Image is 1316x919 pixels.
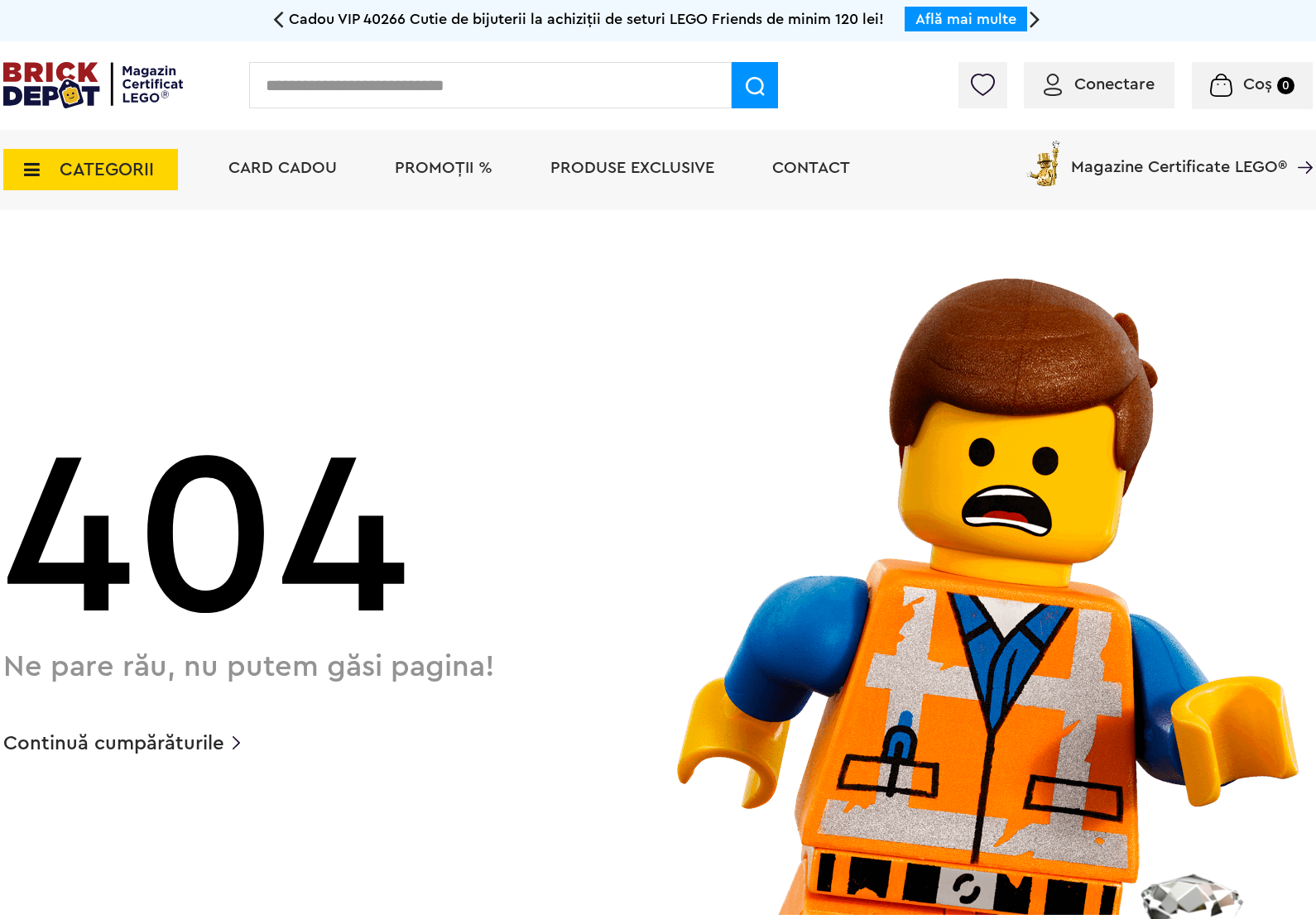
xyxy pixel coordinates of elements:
span: Conectare [1074,76,1155,93]
a: Continuă cumpărăturile [3,734,240,754]
a: Află mai multe [915,12,1016,26]
a: Contact [772,160,850,176]
a: Magazine Certificate LEGO® [1287,137,1313,154]
span: Magazine Certificate LEGO® [1071,137,1287,175]
a: PROMOȚII % [395,160,492,176]
a: Conectare [1044,76,1155,93]
small: 0 [1277,77,1294,94]
span: CATEGORII [60,160,154,179]
p: Ne pare rău, nu putem găsi pagina! [3,655,658,678]
a: Card Cadou [228,160,337,176]
a: Produse exclusive [550,160,714,176]
span: Cadou VIP 40266 Cutie de bijuterii la achiziții de seturi LEGO Friends de minim 120 lei! [289,12,884,26]
h1: 404 [3,424,658,655]
span: Coș [1243,76,1272,93]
